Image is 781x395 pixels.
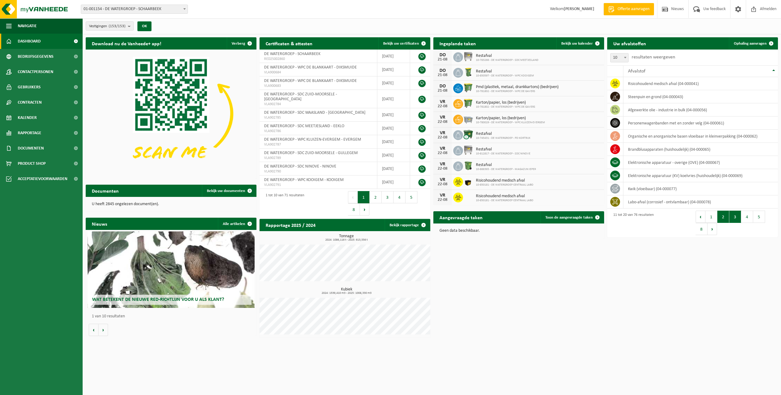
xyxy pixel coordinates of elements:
[476,136,530,140] span: 10-745431 - DE WATERGROEP - PD KORTRIJK
[476,152,530,156] span: 10-812817 - DE WATERGROEP - SDC NINOVE
[263,190,304,216] div: 1 tot 10 van 71 resultaten
[18,49,54,64] span: Bedrijfsgegevens
[476,121,545,124] span: 10-780029 - DE WATERGROEP - WPC KLUIZEN-EVERGEM
[264,115,372,120] span: VLA902785
[632,55,675,60] label: resultaten weergeven
[436,120,449,124] div: 22-08
[264,142,372,147] span: VLA902787
[264,156,372,161] span: VLA902789
[436,182,449,186] div: 22-08
[264,102,372,107] span: VLA902784
[436,68,449,73] div: DO
[476,199,533,202] span: 10-850181 - DE WATERGROEP CENTRAAL LABO
[86,37,167,49] h2: Download nu de Vanheede+ app!
[623,77,778,90] td: risicohoudend medisch afval (04-000041)
[623,143,778,156] td: brandblusapparaten (huishoudelijk) (04-000065)
[86,50,256,178] img: Download de VHEPlus App
[436,131,449,135] div: VR
[476,105,535,109] span: 10-781802 - DE WATERGROEP - WPC DE GAVERS
[394,191,405,203] button: 4
[81,5,188,13] span: 01-001154 - DE WATERGROEP - SCHAARBEEK
[436,115,449,120] div: VR
[476,69,534,74] span: Restafval
[436,162,449,167] div: VR
[463,83,473,93] img: WB-0770-HPE-GN-50
[623,195,778,209] td: labo-afval (corrosief - ontvlambaar) (04-000078)
[436,84,449,89] div: DO
[463,161,473,171] img: WB-0370-HPE-GN-50
[603,3,654,15] a: Offerte aanvragen
[263,292,430,295] span: 2024: 1539,410 m3 - 2025: 1008,330 m3
[476,147,530,152] span: Restafval
[18,18,37,34] span: Navigatie
[741,211,753,223] button: 4
[92,297,224,302] span: Wat betekent de nieuwe RED-richtlijn voor u als klant?
[263,287,430,295] h3: Kubiek
[436,89,449,93] div: 21-08
[377,162,410,175] td: [DATE]
[207,189,245,193] span: Bekijk uw documenten
[263,234,430,242] h3: Tonnage
[377,149,410,162] td: [DATE]
[264,83,372,88] span: VLA900683
[264,92,337,102] span: DE WATERGROEP - SDC ZUID-MOORSELE - [GEOGRAPHIC_DATA]
[616,6,651,12] span: Offerte aanvragen
[708,223,717,235] button: Next
[476,183,533,187] span: 10-850181 - DE WATERGROEP CENTRAAL LABO
[628,69,645,74] span: Afvalstof
[348,203,360,216] button: 8
[92,202,250,206] p: U heeft 2845 ongelezen document(en).
[227,37,256,50] button: Verberg
[377,76,410,90] td: [DATE]
[264,137,361,142] span: DE WATERGROEP - WPC KLUIZEN-EVERGEM - EVERGEM
[436,57,449,62] div: 21-08
[476,131,530,136] span: Restafval
[545,216,593,220] span: Toon de aangevraagde taken
[610,210,654,236] div: 11 tot 20 van 76 resultaten
[348,191,358,203] button: Previous
[436,146,449,151] div: VR
[264,52,320,56] span: DE WATERGROEP - SCHAARBEEK
[564,7,594,11] strong: [PERSON_NAME]
[476,168,536,171] span: 10-888365 - DE WATERGROEP - MAGAZIJN IEPER
[89,324,99,336] button: Vorige
[385,219,430,231] a: Bekijk rapportage
[729,37,777,50] a: Ophaling aanvragen
[623,130,778,143] td: organische en anorganische basen vloeibaar in kleinverpakking (04-000062)
[377,63,410,76] td: [DATE]
[436,99,449,104] div: VR
[463,51,473,62] img: WB-1100-GAL-GY-02
[561,42,593,46] span: Bekijk uw kalender
[476,178,533,183] span: Risicohoudend medisch afval
[86,218,113,230] h2: Nieuws
[18,156,46,171] span: Product Shop
[377,135,410,149] td: [DATE]
[623,103,778,116] td: afgewerkte olie - industrie in bulk (04-000056)
[264,79,357,83] span: DE WATERGROEP - WPC DE BLANKAART - DIKSMUIDE
[436,198,449,202] div: 22-08
[734,42,767,46] span: Ophaling aanvragen
[18,141,44,156] span: Documenten
[436,151,449,155] div: 22-08
[18,110,37,125] span: Kalender
[202,185,256,197] a: Bekijk uw documenten
[377,90,410,108] td: [DATE]
[260,37,319,49] h2: Certificaten & attesten
[109,24,125,28] count: (153/153)
[623,156,778,169] td: elektronische apparatuur - overige (OVE) (04-000067)
[607,37,652,49] h2: Uw afvalstoffen
[264,65,357,70] span: DE WATERGROEP - WPC DE BLANKAART - DIKSMUIDE
[623,90,778,103] td: steenpuin en grond (04-000043)
[264,169,372,174] span: VLA902790
[717,211,729,223] button: 2
[623,116,778,130] td: personenwagenbanden met en zonder velg (04-000061)
[81,5,188,14] span: 01-001154 - DE WATERGROEP - SCHAARBEEK
[137,21,151,31] button: OK
[264,178,344,182] span: DE WATERGROEP - WPC KOOIGEM - KOOIGEM
[18,34,41,49] span: Dashboard
[263,238,430,242] span: 2024: 1086,116 t - 2025: 613,556 t
[540,211,603,223] a: Toon de aangevraagde taken
[88,231,255,308] a: Wat betekent de nieuwe RED-richtlijn voor u als klant?
[370,191,382,203] button: 2
[439,229,598,233] p: Geen data beschikbaar.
